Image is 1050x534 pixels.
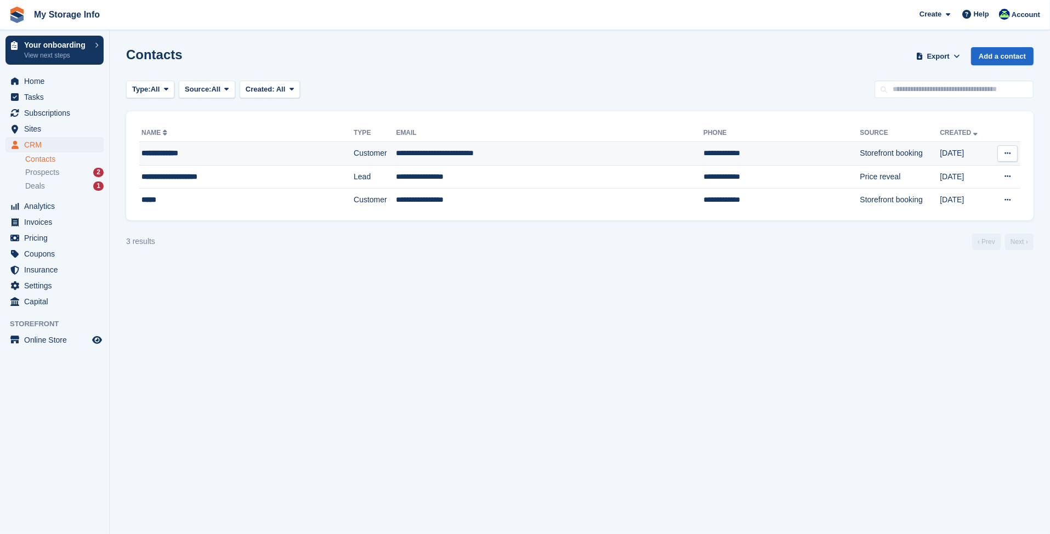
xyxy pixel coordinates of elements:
td: [DATE] [940,142,991,166]
th: Phone [703,124,860,142]
span: Tasks [24,89,90,105]
img: stora-icon-8386f47178a22dfd0bd8f6a31ec36ba5ce8667c1dd55bd0f319d3a0aa187defe.svg [9,7,25,23]
button: Source: All [179,81,235,99]
td: Price reveal [860,165,940,189]
th: Email [396,124,703,142]
a: menu [5,278,104,293]
span: All [151,84,160,95]
a: menu [5,214,104,230]
a: menu [5,230,104,246]
a: My Storage Info [30,5,104,24]
span: Type: [132,84,151,95]
a: Your onboarding View next steps [5,36,104,65]
span: Invoices [24,214,90,230]
span: Sites [24,121,90,137]
a: menu [5,137,104,152]
div: 2 [93,168,104,177]
button: Export [914,47,962,65]
th: Type [354,124,396,142]
a: Prospects 2 [25,167,104,178]
span: Capital [24,294,90,309]
span: All [276,85,286,93]
a: Previous [972,234,1001,250]
img: Steve Doll [999,9,1010,20]
a: menu [5,121,104,137]
a: Add a contact [971,47,1034,65]
p: View next steps [24,50,89,60]
h1: Contacts [126,47,183,62]
span: Subscriptions [24,105,90,121]
span: CRM [24,137,90,152]
a: menu [5,73,104,89]
a: Next [1005,234,1034,250]
td: Storefront booking [860,142,940,166]
td: [DATE] [940,165,991,189]
p: Your onboarding [24,41,89,49]
td: Lead [354,165,396,189]
span: Help [974,9,989,20]
a: Deals 1 [25,180,104,192]
td: Customer [354,142,396,166]
div: 1 [93,181,104,191]
span: Storefront [10,319,109,330]
a: Name [141,129,169,137]
span: Create [920,9,941,20]
td: Storefront booking [860,189,940,212]
a: Contacts [25,154,104,164]
button: Created: All [240,81,300,99]
th: Source [860,124,940,142]
span: Insurance [24,262,90,277]
nav: Page [970,234,1036,250]
td: [DATE] [940,189,991,212]
span: Export [927,51,950,62]
span: Pricing [24,230,90,246]
button: Type: All [126,81,174,99]
a: menu [5,246,104,262]
div: 3 results [126,236,155,247]
a: menu [5,105,104,121]
a: menu [5,332,104,348]
span: Settings [24,278,90,293]
span: Source: [185,84,211,95]
span: Online Store [24,332,90,348]
span: Analytics [24,198,90,214]
a: menu [5,294,104,309]
span: Deals [25,181,45,191]
span: Prospects [25,167,59,178]
a: menu [5,89,104,105]
span: All [212,84,221,95]
span: Account [1012,9,1040,20]
a: Preview store [90,333,104,346]
span: Created: [246,85,275,93]
a: menu [5,262,104,277]
a: menu [5,198,104,214]
span: Coupons [24,246,90,262]
a: Created [940,129,980,137]
td: Customer [354,189,396,212]
span: Home [24,73,90,89]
